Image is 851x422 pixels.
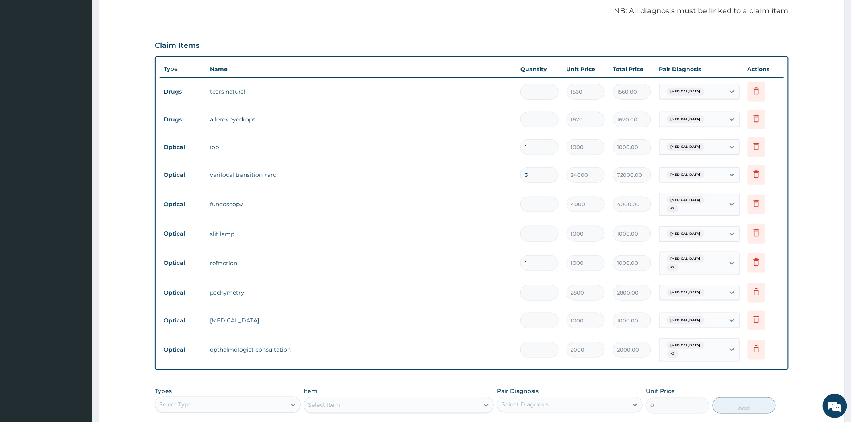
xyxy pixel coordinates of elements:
[667,264,679,272] span: + 2
[155,41,199,50] h3: Claim Items
[160,84,206,99] td: Drugs
[206,255,516,271] td: refraction
[609,61,655,77] th: Total Price
[497,387,539,395] label: Pair Diagnosis
[206,226,516,242] td: slit lamp
[160,226,206,241] td: Optical
[667,316,705,324] span: [MEDICAL_DATA]
[206,342,516,358] td: opthalmologist consultation
[160,140,206,155] td: Optical
[160,197,206,212] td: Optical
[667,230,705,238] span: [MEDICAL_DATA]
[206,61,516,77] th: Name
[160,313,206,328] td: Optical
[667,205,679,213] span: + 2
[667,255,705,263] span: [MEDICAL_DATA]
[42,45,135,55] div: Chat with us now
[502,401,549,409] div: Select Diagnosis
[713,397,776,414] button: Add
[667,350,679,358] span: + 2
[646,387,675,395] label: Unit Price
[667,196,705,204] span: [MEDICAL_DATA]
[47,101,111,182] span: We're online!
[667,342,705,350] span: [MEDICAL_DATA]
[744,61,784,77] th: Actions
[206,196,516,212] td: fundoscopy
[206,167,516,183] td: varifocal transition +arc
[159,401,191,409] div: Select Type
[516,61,563,77] th: Quantity
[206,312,516,328] td: [MEDICAL_DATA]
[667,171,705,179] span: [MEDICAL_DATA]
[160,256,206,270] td: Optical
[206,139,516,155] td: iop
[667,115,705,123] span: [MEDICAL_DATA]
[563,61,609,77] th: Unit Price
[160,112,206,127] td: Drugs
[160,168,206,182] td: Optical
[206,111,516,127] td: allerex eyedrops
[155,6,789,16] p: NB: All diagnosis must be linked to a claim item
[667,143,705,151] span: [MEDICAL_DATA]
[206,285,516,301] td: pachymetry
[667,289,705,297] span: [MEDICAL_DATA]
[655,61,744,77] th: Pair Diagnosis
[304,387,317,395] label: Item
[15,40,33,60] img: d_794563401_company_1708531726252_794563401
[155,388,172,395] label: Types
[160,285,206,300] td: Optical
[206,84,516,100] td: tears natural
[160,61,206,76] th: Type
[4,219,153,248] textarea: Type your message and hit 'Enter'
[160,342,206,357] td: Optical
[667,88,705,96] span: [MEDICAL_DATA]
[132,4,151,23] div: Minimize live chat window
